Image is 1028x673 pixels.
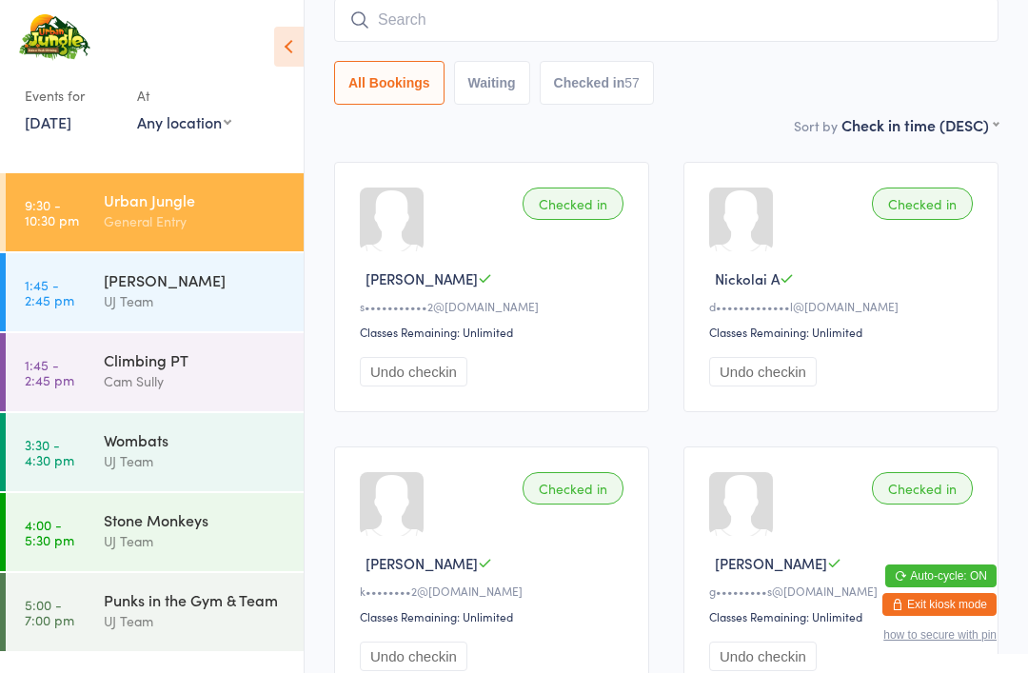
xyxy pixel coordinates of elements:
time: 3:30 - 4:30 pm [25,437,74,467]
time: 1:45 - 2:45 pm [25,357,74,387]
button: All Bookings [334,61,445,105]
div: Punks in the Gym & Team [104,589,287,610]
div: Any location [137,111,231,132]
button: Waiting [454,61,530,105]
label: Sort by [794,116,838,135]
button: Undo checkin [709,642,817,671]
a: [DATE] [25,111,71,132]
button: Checked in57 [540,61,654,105]
button: Exit kiosk mode [882,593,997,616]
a: 1:45 -2:45 pm[PERSON_NAME]UJ Team [6,253,304,331]
span: [PERSON_NAME] [366,268,478,288]
div: 57 [624,75,640,90]
time: 4:00 - 5:30 pm [25,517,74,547]
span: [PERSON_NAME] [366,553,478,573]
div: [PERSON_NAME] [104,269,287,290]
button: Auto-cycle: ON [885,564,997,587]
div: UJ Team [104,610,287,632]
div: Classes Remaining: Unlimited [709,608,979,624]
button: Undo checkin [360,357,467,386]
time: 5:00 - 7:00 pm [25,597,74,627]
div: d•••••••••••••l@[DOMAIN_NAME] [709,298,979,314]
div: At [137,80,231,111]
button: Undo checkin [360,642,467,671]
a: 1:45 -2:45 pmClimbing PTCam Sully [6,333,304,411]
div: General Entry [104,210,287,232]
div: Wombats [104,429,287,450]
button: how to secure with pin [883,628,997,642]
div: Checked in [872,472,973,505]
div: UJ Team [104,450,287,472]
span: [PERSON_NAME] [715,553,827,573]
div: k••••••••2@[DOMAIN_NAME] [360,583,629,599]
div: UJ Team [104,290,287,312]
time: 9:30 - 10:30 pm [25,197,79,228]
div: Climbing PT [104,349,287,370]
div: Checked in [523,188,623,220]
div: Check in time (DESC) [841,114,998,135]
div: Classes Remaining: Unlimited [360,324,629,340]
div: UJ Team [104,530,287,552]
div: g•••••••••s@[DOMAIN_NAME] [709,583,979,599]
div: s•••••••••••2@[DOMAIN_NAME] [360,298,629,314]
a: 5:00 -7:00 pmPunks in the Gym & TeamUJ Team [6,573,304,651]
span: Nickolai A [715,268,780,288]
time: 1:45 - 2:45 pm [25,277,74,307]
div: Cam Sully [104,370,287,392]
div: Stone Monkeys [104,509,287,530]
img: Urban Jungle Indoor Rock Climbing [19,14,90,61]
div: Events for [25,80,118,111]
div: Classes Remaining: Unlimited [709,324,979,340]
button: Undo checkin [709,357,817,386]
div: Classes Remaining: Unlimited [360,608,629,624]
a: 9:30 -10:30 pmUrban JungleGeneral Entry [6,173,304,251]
div: Checked in [872,188,973,220]
a: 3:30 -4:30 pmWombatsUJ Team [6,413,304,491]
div: Urban Jungle [104,189,287,210]
div: Checked in [523,472,623,505]
a: 4:00 -5:30 pmStone MonkeysUJ Team [6,493,304,571]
